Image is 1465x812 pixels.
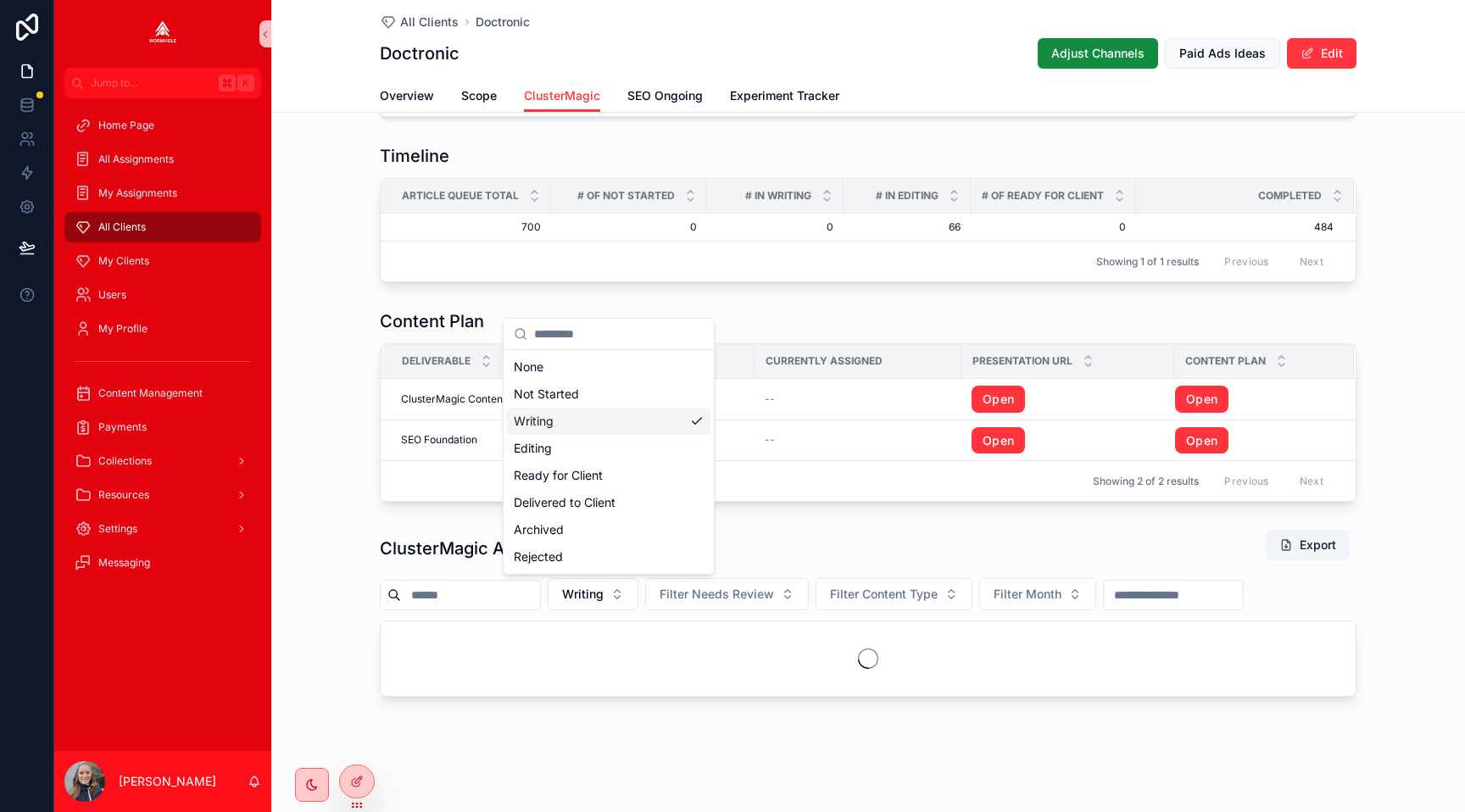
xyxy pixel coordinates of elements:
span: 0 [717,220,833,234]
button: Select Button [645,578,809,610]
span: SEO Foundation [401,433,477,447]
span: Article Queue Total [402,189,519,203]
span: ClusterMagic [524,87,600,104]
span: Collections [98,454,152,468]
span: Content Management [98,387,203,400]
a: Scope [461,81,497,114]
div: Editing [507,435,710,462]
button: Paid Ads Ideas [1165,38,1280,69]
a: Messaging [64,548,261,578]
span: Users [98,288,126,302]
p: [PERSON_NAME] [119,773,216,790]
span: 484 [1137,220,1334,234]
a: Content Management [64,378,261,409]
span: # in Writing [745,189,811,203]
a: Open [972,427,1025,454]
span: Filter Month [994,586,1061,603]
span: All Clients [400,14,459,31]
span: Content Plan [1185,354,1266,368]
span: Filter Content Type [830,586,938,603]
span: All Clients [98,220,146,234]
span: -- [765,392,775,406]
h1: ClusterMagic Assignments [380,537,599,560]
a: All Assignments [64,144,261,175]
h1: Doctronic [380,42,460,65]
span: -- [765,433,775,447]
a: Resources [64,480,261,510]
a: Open [1175,427,1228,454]
div: scrollable content [54,98,271,600]
span: ClusterMagic Content Plan [401,392,530,406]
span: Writing [562,586,604,603]
span: Showing 2 of 2 results [1093,475,1199,488]
button: Adjust Channels [1038,38,1158,69]
span: My Clients [98,254,149,268]
span: Home Page [98,119,154,132]
a: ClusterMagic Content Plan [401,392,593,406]
button: Select Button [979,578,1096,610]
button: Jump to...K [64,68,261,98]
div: None [507,353,710,381]
a: Users [64,280,261,310]
a: Doctronic [476,14,530,31]
div: Rejected [507,543,710,570]
span: My Assignments [98,186,177,200]
span: # in Editing [876,189,939,203]
div: Ready for Client [507,462,710,489]
a: Open [972,427,1164,454]
a: Settings [64,514,261,544]
div: Writing [507,408,710,435]
button: Edit [1287,38,1356,69]
span: Experiment Tracker [730,87,839,104]
span: All Assignments [98,153,174,166]
span: Deliverable [402,354,471,368]
div: Archived [507,516,710,543]
a: All Clients [64,212,261,242]
a: SEO Foundation [401,433,593,447]
span: 66 [854,220,961,234]
span: # of Ready for Client [982,189,1104,203]
span: Scope [461,87,497,104]
h1: Content Plan [380,309,484,333]
span: Presentation URL [972,354,1072,368]
a: All Clients [380,14,459,31]
a: Open [1175,386,1334,413]
span: Showing 1 of 1 results [1096,255,1199,269]
span: K [239,76,253,90]
a: Home Page [64,110,261,141]
span: 0 [561,220,697,234]
span: Filter Needs Review [660,586,774,603]
a: SEO Ongoing [627,81,703,114]
span: Completed [1258,189,1322,203]
a: My Clients [64,246,261,276]
a: Open [972,386,1025,413]
a: Open [1175,386,1228,413]
span: Settings [98,522,137,536]
a: Open [1175,427,1334,454]
button: Select Button [548,578,638,610]
button: Export [1266,530,1350,560]
span: Messaging [98,556,150,570]
a: Collections [64,446,261,476]
span: Adjust Channels [1051,45,1145,62]
span: Overview [380,87,434,104]
h1: Timeline [380,144,449,168]
div: Delivered to Client [507,489,710,516]
div: Suggestions [504,350,714,574]
a: ClusterMagic [524,81,600,113]
span: My Profile [98,322,148,336]
a: Payments [64,412,261,442]
a: Open [972,386,1164,413]
span: # of Not Started [577,189,675,203]
span: Resources [98,488,149,502]
span: Payments [98,420,147,434]
span: Jump to... [91,76,212,90]
button: Select Button [816,578,972,610]
span: 700 [401,220,541,234]
a: My Profile [64,314,261,344]
a: Overview [380,81,434,114]
div: Not Started [507,381,710,408]
span: Paid Ads Ideas [1179,45,1266,62]
img: App logo [149,20,176,47]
